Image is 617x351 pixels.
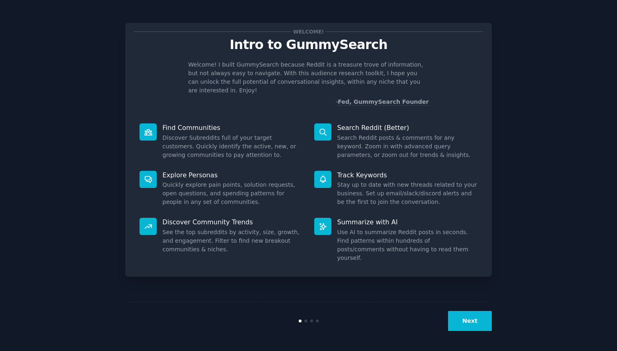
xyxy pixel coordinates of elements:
dd: See the top subreddits by activity, size, growth, and engagement. Filter to find new breakout com... [162,228,303,254]
dd: Stay up to date with new threads related to your business. Set up email/slack/discord alerts and ... [337,181,477,206]
dd: Quickly explore pain points, solution requests, open questions, and spending patterns for people ... [162,181,303,206]
dd: Search Reddit posts & comments for any keyword. Zoom in with advanced query parameters, or zoom o... [337,134,477,159]
p: Welcome! I built GummySearch because Reddit is a treasure trove of information, but not always ea... [188,60,429,95]
dd: Use AI to summarize Reddit posts in seconds. Find patterns within hundreds of posts/comments with... [337,228,477,262]
a: Fed, GummySearch Founder [338,98,429,105]
div: - [336,98,429,106]
p: Search Reddit (Better) [337,123,477,132]
button: Next [448,311,492,331]
p: Intro to GummySearch [134,38,483,52]
p: Explore Personas [162,171,303,179]
p: Find Communities [162,123,303,132]
dd: Discover Subreddits full of your target customers. Quickly identify the active, new, or growing c... [162,134,303,159]
p: Summarize with AI [337,218,477,226]
span: Welcome! [292,27,325,36]
p: Discover Community Trends [162,218,303,226]
p: Track Keywords [337,171,477,179]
